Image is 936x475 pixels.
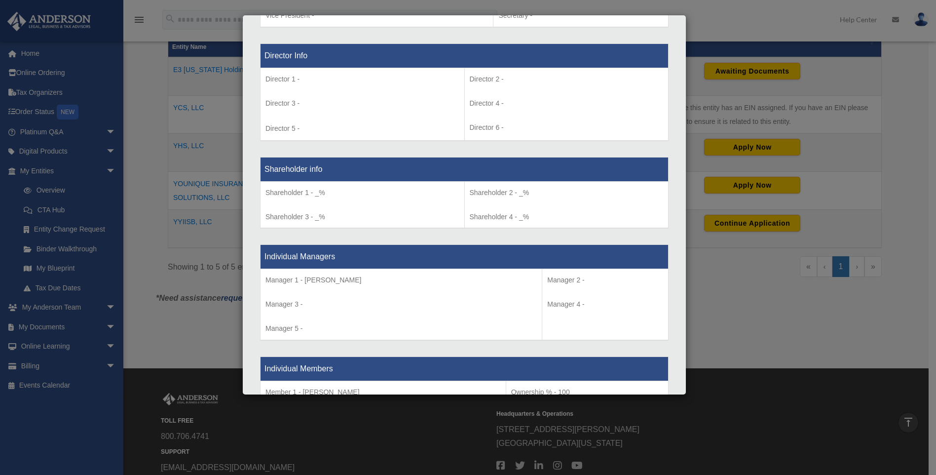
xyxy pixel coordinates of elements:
[265,9,488,22] p: Vice President -
[547,298,663,311] p: Manager 4 -
[261,68,465,141] td: Director 5 -
[265,386,501,398] p: Member 1 - [PERSON_NAME]
[261,245,669,269] th: Individual Managers
[265,322,537,335] p: Manager 5 -
[470,121,664,134] p: Director 6 -
[498,9,663,22] p: Secretary -
[470,211,664,223] p: Shareholder 4 - _%
[470,187,664,199] p: Shareholder 2 - _%
[265,211,459,223] p: Shareholder 3 - _%
[261,157,669,181] th: Shareholder info
[547,274,663,286] p: Manager 2 -
[265,97,459,110] p: Director 3 -
[265,274,537,286] p: Manager 1 - [PERSON_NAME]
[261,356,669,381] th: Individual Members
[511,386,663,398] p: Ownership % - 100
[265,73,459,85] p: Director 1 -
[470,97,664,110] p: Director 4 -
[261,43,669,68] th: Director Info
[265,298,537,311] p: Manager 3 -
[470,73,664,85] p: Director 2 -
[265,187,459,199] p: Shareholder 1 - _%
